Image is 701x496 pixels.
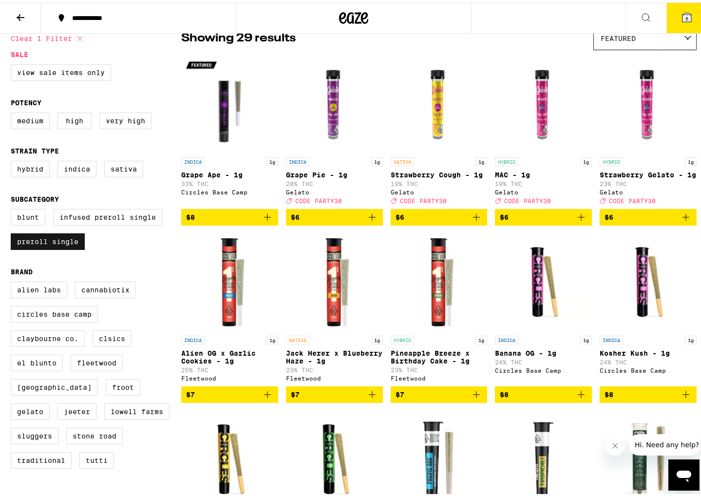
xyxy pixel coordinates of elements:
span: $8 [605,388,613,396]
p: 1g [685,155,697,164]
p: 33% THC [181,178,278,185]
span: $6 [605,211,613,219]
p: SATIVA [286,333,309,342]
a: Open page for Banana OG - 1g from Circles Base Camp [495,231,592,384]
div: Circles Base Camp [181,187,278,193]
p: INDICA [600,333,623,342]
img: Gelato - Strawberry Cough - 1g [391,53,488,150]
p: 1g [580,333,592,342]
span: $6 [500,211,509,219]
span: $6 [396,211,404,219]
p: 23% THC [286,364,383,371]
span: $7 [186,388,195,396]
p: Grape Ape - 1g [181,169,278,176]
span: 6 [685,13,688,19]
button: Add to bag [286,207,383,223]
label: Indica [57,158,96,175]
p: 24% THC [600,357,697,363]
label: Medium [11,110,50,127]
div: Gelato [391,187,488,193]
p: 19% THC [391,178,488,185]
label: Claybourne Co. [11,328,85,344]
button: Add to bag [600,384,697,401]
button: Add to bag [391,207,488,223]
label: Cannabiotix [75,279,136,296]
legend: Potency [11,96,41,104]
label: [GEOGRAPHIC_DATA] [11,377,98,393]
label: Preroll Single [11,231,85,248]
iframe: Button to launch messaging window [668,457,700,488]
img: Gelato - Strawberry Gelato - 1g [600,53,697,150]
span: CODE PARTY30 [504,195,551,202]
span: Featured [601,32,636,40]
span: CODE PARTY30 [295,195,342,202]
div: Circles Base Camp [600,365,697,371]
p: Strawberry Cough - 1g [391,169,488,176]
label: Gelato [11,401,50,418]
span: $7 [291,388,300,396]
iframe: Close message [606,434,625,453]
button: Add to bag [391,384,488,401]
img: Circles Base Camp - Banana OG - 1g [495,231,592,328]
p: 25% THC [181,364,278,371]
p: 1g [266,155,278,164]
img: Gelato - MAC - 1g [495,53,592,150]
label: Tutti [79,450,114,466]
legend: Sale [11,48,28,56]
img: Fleetwood - Pineapple Breeze x Birthday Cake - 1g [391,231,488,328]
p: 20% THC [286,178,383,185]
button: Add to bag [495,207,592,223]
span: $8 [186,211,195,219]
button: Add to bag [181,384,278,401]
p: HYBRID [391,333,414,342]
p: 1g [475,333,487,342]
button: Clear 1 filter [11,24,86,48]
label: Alien Labs [11,279,67,296]
p: Strawberry Gelato - 1g [600,169,697,176]
p: HYBRID [495,155,518,164]
p: SATIVA [391,155,414,164]
p: Kosher Kush - 1g [600,347,697,355]
p: Alien OG x Garlic Cookies - 1g [181,347,278,362]
label: Fleetwood [71,352,123,369]
p: INDICA [495,333,518,342]
p: 23% THC [391,364,488,371]
p: 23% THC [600,178,697,185]
p: INDICA [181,155,205,164]
label: Lowell Farms [104,401,170,418]
p: 24% THC [495,357,592,363]
p: MAC - 1g [495,169,592,176]
div: Circles Base Camp [495,365,592,371]
button: Add to bag [600,207,697,223]
p: 1g [685,333,697,342]
p: Showing 29 results [181,28,296,44]
legend: Strain Type [11,145,59,153]
div: Gelato [495,187,592,193]
span: CODE PARTY30 [400,195,447,202]
img: Circles Base Camp - Kosher Kush - 1g [600,231,697,328]
span: CODE PARTY30 [609,195,656,202]
label: Jeeter [57,401,96,418]
p: 1g [371,333,383,342]
div: Fleetwood [391,373,488,379]
span: $6 [291,211,300,219]
span: $8 [500,388,509,396]
a: Open page for Strawberry Gelato - 1g from Gelato [600,53,697,207]
label: Froot [106,377,140,393]
label: CLSICS [93,328,132,344]
p: 1g [580,155,592,164]
a: Open page for MAC - 1g from Gelato [495,53,592,207]
p: Jack Herer x Blueberry Haze - 1g [286,347,383,362]
legend: Subcategory [11,193,59,201]
label: Very High [99,110,152,127]
p: HYBRID [600,155,623,164]
div: Fleetwood [181,373,278,379]
img: Gelato - Grape Pie - 1g [286,53,383,150]
div: Gelato [286,187,383,193]
label: Blunt [11,207,45,223]
label: Circles Base Camp [11,304,98,320]
img: Fleetwood - Alien OG x Garlic Cookies - 1g [181,231,278,328]
img: Fleetwood - Jack Herer x Blueberry Haze - 1g [286,231,383,328]
a: Open page for Alien OG x Garlic Cookies - 1g from Fleetwood [181,231,278,384]
a: Open page for Grape Ape - 1g from Circles Base Camp [181,53,278,207]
